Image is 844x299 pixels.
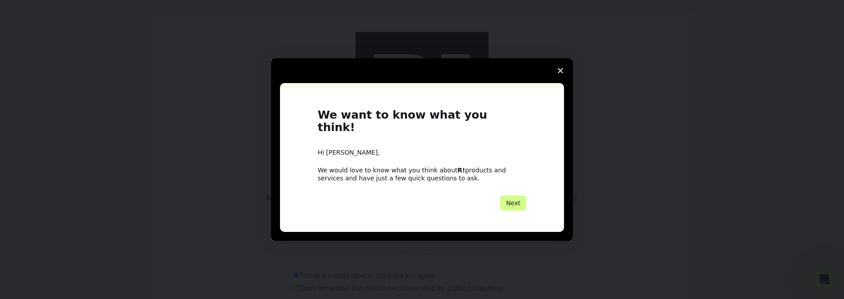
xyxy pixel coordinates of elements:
button: Next [500,195,526,211]
div: We would love to know what you think about products and services and have just a few quick questi... [318,166,526,182]
span: Close survey [548,58,573,83]
b: R! [457,167,465,174]
div: Hi [PERSON_NAME], [318,148,526,157]
h1: We want to know what you think! [318,109,526,140]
